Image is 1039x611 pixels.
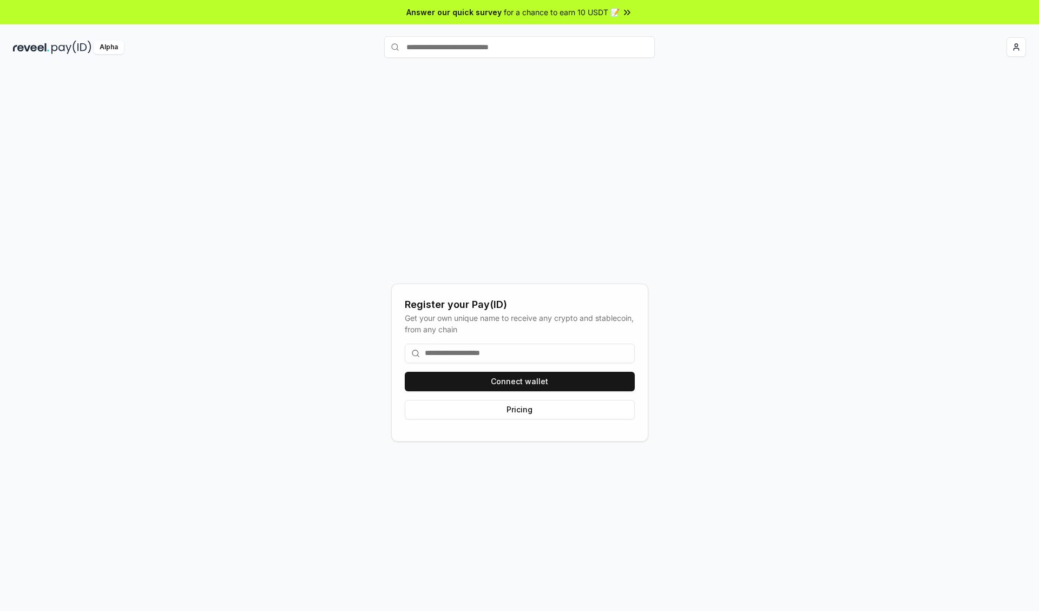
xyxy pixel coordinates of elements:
span: Answer our quick survey [406,6,502,18]
div: Alpha [94,41,124,54]
img: reveel_dark [13,41,49,54]
span: for a chance to earn 10 USDT 📝 [504,6,620,18]
div: Register your Pay(ID) [405,297,635,312]
button: Pricing [405,400,635,419]
div: Get your own unique name to receive any crypto and stablecoin, from any chain [405,312,635,335]
img: pay_id [51,41,91,54]
button: Connect wallet [405,372,635,391]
